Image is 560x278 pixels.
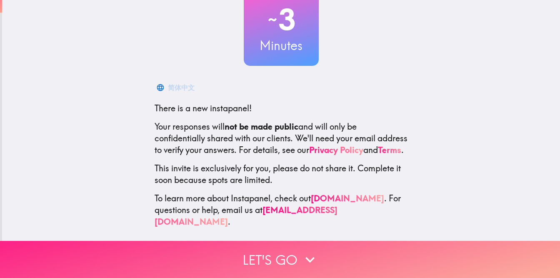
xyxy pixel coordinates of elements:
[244,37,319,54] h3: Minutes
[155,163,408,186] p: This invite is exclusively for you, please do not share it. Complete it soon because spots are li...
[244,3,319,37] h2: 3
[155,103,252,113] span: There is a new instapanel!
[155,193,408,228] p: To learn more about Instapanel, check out . For questions or help, email us at .
[311,193,384,203] a: [DOMAIN_NAME]
[155,79,198,96] button: 简体中文
[378,145,401,155] a: Terms
[309,145,363,155] a: Privacy Policy
[155,205,337,227] a: [EMAIL_ADDRESS][DOMAIN_NAME]
[155,121,408,156] p: Your responses will and will only be confidentially shared with our clients. We'll need your emai...
[267,7,278,32] span: ~
[225,121,298,132] b: not be made public
[168,82,195,93] div: 简体中文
